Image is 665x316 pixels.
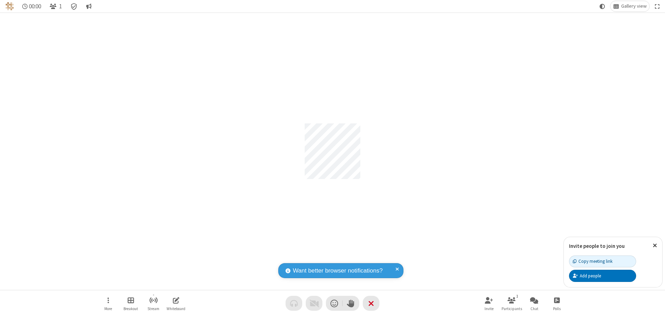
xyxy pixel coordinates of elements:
[621,3,647,9] span: Gallery view
[501,293,522,313] button: Open participant list
[306,296,322,311] button: Video
[167,307,185,311] span: Whiteboard
[326,296,343,311] button: Send a reaction
[83,1,94,11] button: Conversation
[123,307,138,311] span: Breakout
[166,293,186,313] button: Open shared whiteboard
[479,293,499,313] button: Invite participants (Alt+I)
[120,293,141,313] button: Manage Breakout Rooms
[343,296,359,311] button: Raise hand
[610,1,649,11] button: Change layout
[363,296,379,311] button: End or leave meeting
[47,1,65,11] button: Open participant list
[514,293,520,299] div: 1
[143,293,164,313] button: Start streaming
[524,293,545,313] button: Open chat
[530,307,538,311] span: Chat
[98,293,119,313] button: Open menu
[104,307,112,311] span: More
[573,258,612,265] div: Copy meeting link
[597,1,608,11] button: Using system theme
[652,1,663,11] button: Fullscreen
[147,307,159,311] span: Stream
[569,270,636,282] button: Add people
[569,256,636,267] button: Copy meeting link
[484,307,494,311] span: Invite
[546,293,567,313] button: Open poll
[59,3,62,10] span: 1
[19,1,44,11] div: Timer
[286,296,302,311] button: Audio problem - check your Internet connection or call by phone
[29,3,41,10] span: 00:00
[502,307,522,311] span: Participants
[569,243,625,249] label: Invite people to join you
[6,2,14,10] img: QA Selenium DO NOT DELETE OR CHANGE
[553,307,561,311] span: Polls
[648,237,662,254] button: Close popover
[293,266,383,275] span: Want better browser notifications?
[67,1,81,11] div: Meeting details Encryption enabled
